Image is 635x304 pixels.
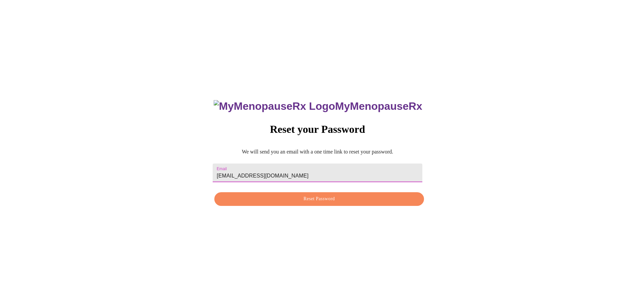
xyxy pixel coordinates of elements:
[222,195,416,203] span: Reset Password
[213,149,422,155] p: We will send you an email with a one time link to reset your password.
[214,192,424,206] button: Reset Password
[214,100,422,112] h3: MyMenopauseRx
[213,123,422,135] h3: Reset your Password
[214,100,335,112] img: MyMenopauseRx Logo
